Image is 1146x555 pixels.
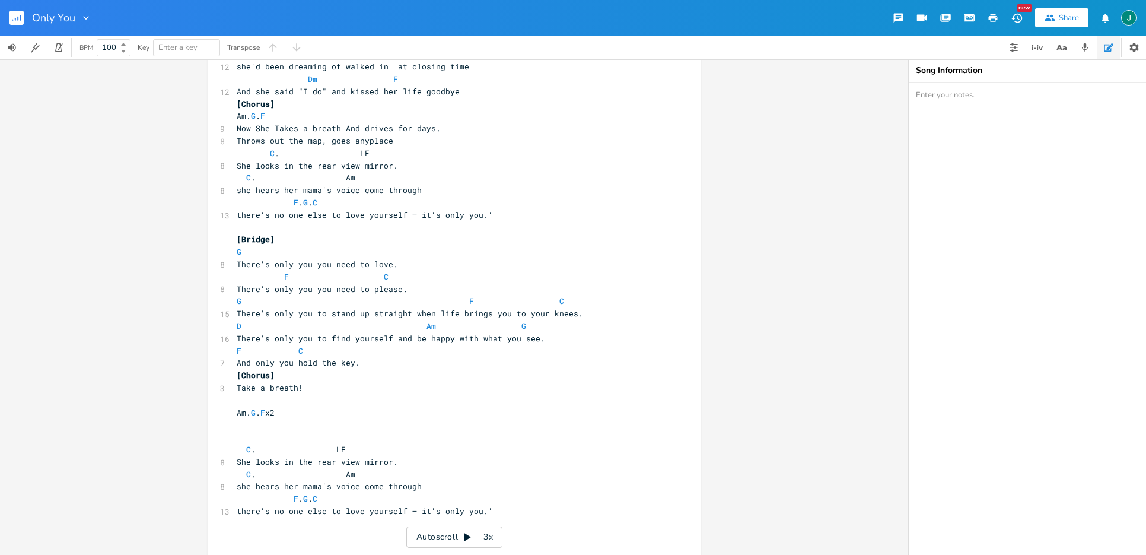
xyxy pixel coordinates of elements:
[237,370,275,380] span: [Chorus]
[313,493,317,504] span: C
[237,493,317,504] span: . .
[303,493,308,504] span: G
[406,527,502,548] div: Autoscroll
[237,333,545,344] span: There's only you to find yourself and be happy with what you see.
[1035,8,1088,27] button: Share
[313,197,317,208] span: C
[521,321,526,331] span: G
[237,160,398,171] span: She looks in the rear view mirror.
[237,481,422,491] span: she hears her mama's voice come through
[294,493,298,504] span: F
[260,110,265,121] span: F
[237,506,493,516] span: there's no one else to love yourself — it's only you.'
[237,123,441,134] span: Now She Takes a breath And drives for days.
[469,296,474,306] span: F
[426,321,436,331] span: Am
[237,61,469,72] span: she'd been dreaming of walked in at closing time
[237,86,460,97] span: And she said "I do" and kissed her life goodbye
[251,110,256,121] span: G
[237,456,398,467] span: She looks in the rear view mirror.
[246,469,251,480] span: C
[158,42,198,53] span: Enter a key
[237,407,275,418] span: Am. . x2
[237,444,346,455] span: . LF
[308,74,317,84] span: Dm
[237,246,241,257] span: G
[237,234,275,245] span: [Bridge]
[237,185,422,195] span: she hears her mama's voice come through
[237,197,317,208] span: . .
[237,172,355,183] span: . Am
[237,469,355,480] span: . Am
[237,284,408,294] span: There's only you you need to please.
[237,296,241,306] span: G
[79,45,93,51] div: BPM
[237,99,275,109] span: [Chorus]
[477,527,499,548] div: 3x
[138,44,149,51] div: Key
[251,407,256,418] span: G
[237,382,303,393] span: Take a breath!
[237,345,241,356] span: F
[32,12,75,23] span: Only You
[916,66,1139,75] div: Song Information
[237,210,493,220] span: there's no one else to love yourself — it's only you.'
[393,74,398,84] span: F
[237,321,241,331] span: D
[237,259,398,269] span: There's only you you need to love.
[284,271,289,282] span: F
[294,197,298,208] span: F
[237,135,393,146] span: Throws out the map, goes anyplace
[260,407,265,418] span: F
[246,172,251,183] span: C
[1059,12,1079,23] div: Share
[246,444,251,455] span: C
[270,148,275,158] span: C
[384,271,389,282] span: C
[1121,10,1137,26] img: Jim Rudolf
[1005,7,1029,28] button: New
[1017,4,1032,12] div: New
[303,197,308,208] span: G
[227,44,260,51] div: Transpose
[237,357,360,368] span: And only you hold the key.
[237,110,265,121] span: Am. .
[237,148,370,158] span: . LF
[559,296,564,306] span: C
[237,308,583,319] span: There's only you to stand up straight when life brings you to your knees.
[298,345,303,356] span: C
